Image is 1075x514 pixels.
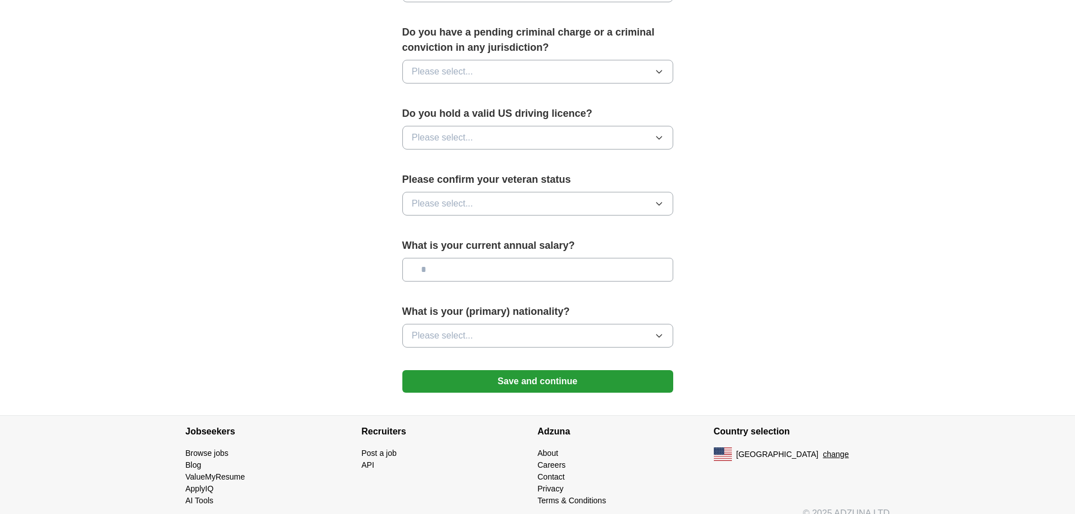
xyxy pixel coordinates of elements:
label: Do you hold a valid US driving licence? [402,106,673,121]
a: Terms & Conditions [538,496,606,505]
a: Privacy [538,484,564,493]
button: Please select... [402,60,673,84]
button: Please select... [402,126,673,150]
button: Please select... [402,324,673,348]
span: Please select... [412,329,473,342]
img: US flag [714,447,732,461]
a: ValueMyResume [186,472,245,481]
span: Please select... [412,65,473,78]
span: Please select... [412,131,473,144]
a: Post a job [362,449,397,458]
a: Contact [538,472,565,481]
span: [GEOGRAPHIC_DATA] [736,449,819,460]
a: AI Tools [186,496,214,505]
label: What is your (primary) nationality? [402,304,673,319]
button: Save and continue [402,370,673,393]
label: What is your current annual salary? [402,238,673,253]
h4: Country selection [714,416,890,447]
a: Browse jobs [186,449,229,458]
label: Please confirm your veteran status [402,172,673,187]
a: API [362,460,375,469]
button: change [823,449,849,460]
label: Do you have a pending criminal charge or a criminal conviction in any jurisdiction? [402,25,673,55]
span: Please select... [412,197,473,210]
a: Blog [186,460,201,469]
a: ApplyIQ [186,484,214,493]
button: Please select... [402,192,673,216]
a: About [538,449,559,458]
a: Careers [538,460,566,469]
